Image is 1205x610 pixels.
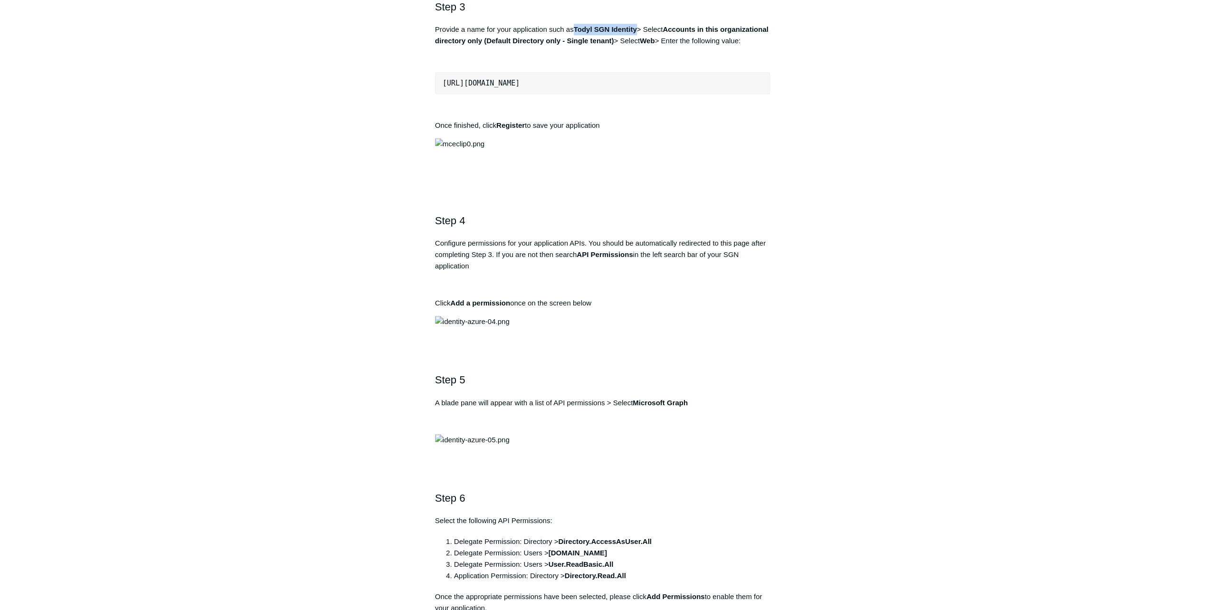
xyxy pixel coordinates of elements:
[435,434,510,446] img: identity-azure-05.png
[574,25,637,33] strong: Todyl SGN Identity
[435,120,770,131] p: Once finished, click to save your application
[558,537,652,545] strong: Directory.AccessAsUser.All
[435,372,770,388] h2: Step 5
[454,536,770,547] li: Delegate Permission: Directory >
[640,37,655,45] strong: Web
[577,250,633,258] strong: API Permissions
[435,515,770,526] p: Select the following API Permissions:
[549,549,607,557] strong: [DOMAIN_NAME]
[435,212,770,229] h2: Step 4
[565,572,626,580] strong: Directory.Read.All
[435,72,770,94] pre: [URL][DOMAIN_NAME]
[633,399,688,407] strong: Microsoft Graph
[549,560,614,568] strong: User.ReadBasic.All
[435,316,510,327] img: identity-azure-04.png
[435,297,770,309] p: Click once on the screen below
[454,547,770,559] li: Delegate Permission: Users >
[646,592,705,600] strong: Add Permissions
[435,397,770,409] p: A blade pane will appear with a list of API permissions > Select
[496,121,525,129] strong: Register
[454,570,770,581] li: Application Permission: Directory >
[435,138,484,150] img: mceclip0.png
[435,24,770,47] p: Provide a name for your application such as > Select > Select > Enter the following value:
[435,490,770,506] h2: Step 6
[435,238,770,272] p: Configure permissions for your application APIs. You should be automatically redirected to this p...
[454,559,770,570] li: Delegate Permission: Users >
[450,299,510,307] strong: Add a permission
